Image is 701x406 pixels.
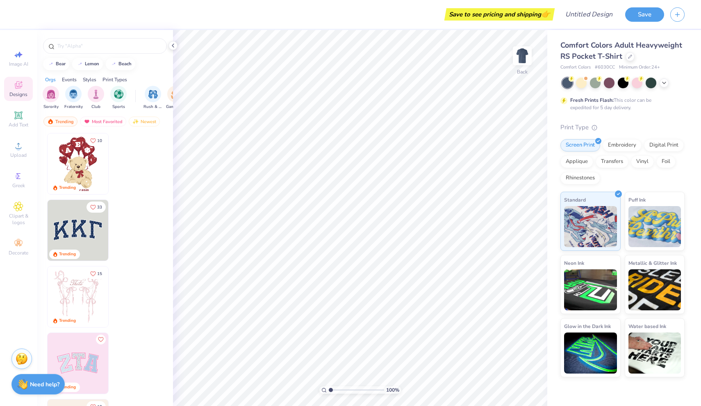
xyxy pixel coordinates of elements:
[596,156,628,168] div: Transfers
[564,206,617,247] img: Standard
[110,86,127,110] button: filter button
[97,205,102,209] span: 33
[97,272,102,276] span: 15
[110,86,127,110] div: filter for Sports
[48,200,108,261] img: 3b9aba4f-e317-4aa7-a679-c95a879539bd
[86,268,106,279] button: Like
[564,322,611,330] span: Glow in the Dark Ink
[97,139,102,143] span: 10
[644,139,684,151] div: Digital Print
[110,62,117,67] img: trend_line.gif
[86,135,106,146] button: Like
[80,117,126,126] div: Most Favorited
[114,89,123,99] img: Sports Image
[656,156,676,168] div: Foil
[564,333,617,374] img: Glow in the Dark Ink
[628,206,681,247] img: Puff Ink
[143,104,162,110] span: Rush & Bid
[541,9,550,19] span: 👉
[56,62,66,66] div: bear
[625,7,664,22] button: Save
[108,200,169,261] img: edfb13fc-0e43-44eb-bea2-bf7fc0dd67f9
[84,119,90,124] img: most_fav.gif
[560,64,591,71] span: Comfort Colors
[106,58,135,70] button: beach
[560,40,682,61] span: Comfort Colors Adult Heavyweight RS Pocket T-Shirt
[9,250,28,256] span: Decorate
[77,62,83,67] img: trend_line.gif
[47,119,54,124] img: trending.gif
[59,185,76,191] div: Trending
[559,6,619,23] input: Untitled Design
[43,86,59,110] button: filter button
[43,117,77,126] div: Trending
[143,86,162,110] div: filter for Rush & Bid
[619,64,660,71] span: Minimum Order: 24 +
[9,91,27,98] span: Designs
[59,318,76,324] div: Trending
[595,64,615,71] span: # 6030CC
[30,381,59,388] strong: Need help?
[48,333,108,394] img: 9980f5e8-e6a1-4b4a-8839-2b0e9349023c
[166,104,185,110] span: Game Day
[514,48,530,64] img: Back
[96,335,106,344] button: Like
[148,89,158,99] img: Rush & Bid Image
[91,89,100,99] img: Club Image
[570,96,671,111] div: This color can be expedited for 5 day delivery.
[46,89,56,99] img: Sorority Image
[91,104,100,110] span: Club
[560,139,600,151] div: Screen Print
[603,139,642,151] div: Embroidery
[166,86,185,110] div: filter for Game Day
[69,89,78,99] img: Fraternity Image
[108,133,169,194] img: e74243e0-e378-47aa-a400-bc6bcb25063a
[564,259,584,267] span: Neon Ink
[64,104,83,110] span: Fraternity
[446,8,553,21] div: Save to see pricing and shipping
[560,123,685,132] div: Print Type
[517,68,528,76] div: Back
[560,172,600,184] div: Rhinestones
[86,202,106,213] button: Like
[132,119,139,124] img: Newest.gif
[628,195,646,204] span: Puff Ink
[59,251,76,257] div: Trending
[631,156,654,168] div: Vinyl
[118,62,132,66] div: beach
[9,122,28,128] span: Add Text
[108,333,169,394] img: 5ee11766-d822-42f5-ad4e-763472bf8dcf
[43,104,59,110] span: Sorority
[57,42,162,50] input: Try "Alpha"
[628,322,666,330] span: Water based Ink
[85,62,99,66] div: lemon
[628,269,681,310] img: Metallic & Glitter Ink
[570,97,614,103] strong: Fresh Prints Flash:
[628,333,681,374] img: Water based Ink
[72,58,103,70] button: lemon
[62,76,77,83] div: Events
[560,156,593,168] div: Applique
[83,76,96,83] div: Styles
[43,58,69,70] button: bear
[166,86,185,110] button: filter button
[628,259,677,267] span: Metallic & Glitter Ink
[143,86,162,110] button: filter button
[48,266,108,327] img: 83dda5b0-2158-48ca-832c-f6b4ef4c4536
[171,89,180,99] img: Game Day Image
[564,195,586,204] span: Standard
[64,86,83,110] button: filter button
[45,76,56,83] div: Orgs
[9,61,28,67] span: Image AI
[12,182,25,189] span: Greek
[4,213,33,226] span: Clipart & logos
[564,269,617,310] img: Neon Ink
[10,152,27,158] span: Upload
[88,86,104,110] div: filter for Club
[48,62,54,67] img: trend_line.gif
[48,133,108,194] img: 587403a7-0594-4a7f-b2bd-0ca67a3ff8dd
[129,117,160,126] div: Newest
[59,384,76,390] div: Trending
[112,104,125,110] span: Sports
[102,76,127,83] div: Print Types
